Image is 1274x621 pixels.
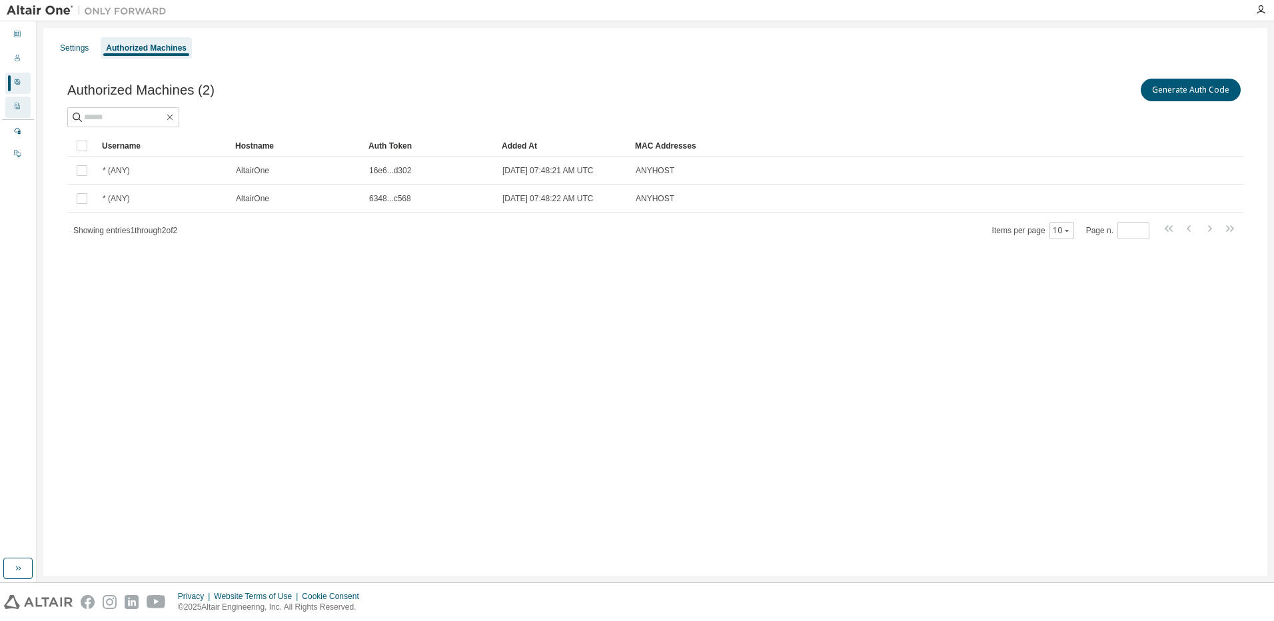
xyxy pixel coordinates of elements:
span: Items per page [992,222,1074,239]
div: Dashboard [5,25,31,46]
img: altair_logo.svg [4,595,73,609]
span: Page n. [1086,222,1149,239]
span: 16e6...d302 [369,165,411,176]
div: Privacy [178,591,214,602]
div: Managed [5,121,31,143]
div: Users [5,49,31,70]
span: Authorized Machines (2) [67,83,215,98]
div: Website Terms of Use [214,591,302,602]
span: ANYHOST [636,165,674,176]
div: On Prem [5,144,31,165]
span: ANYHOST [636,193,674,204]
span: [DATE] 07:48:22 AM UTC [502,193,594,204]
button: Generate Auth Code [1141,79,1241,101]
span: AltairOne [236,165,269,176]
span: Showing entries 1 through 2 of 2 [73,226,177,235]
span: * (ANY) [103,165,130,176]
div: Authorized Machines [106,43,187,53]
img: linkedin.svg [125,595,139,609]
div: Added At [502,135,624,157]
div: MAC Addresses [635,135,1103,157]
div: User Profile [5,73,31,94]
span: * (ANY) [103,193,130,204]
div: Hostname [235,135,358,157]
img: facebook.svg [81,595,95,609]
div: Username [102,135,225,157]
p: © 2025 Altair Engineering, Inc. All Rights Reserved. [178,602,367,613]
div: Auth Token [368,135,491,157]
button: 10 [1053,225,1071,236]
span: 6348...c568 [369,193,411,204]
img: youtube.svg [147,595,166,609]
div: Settings [60,43,89,53]
span: AltairOne [236,193,269,204]
img: instagram.svg [103,595,117,609]
span: [DATE] 07:48:21 AM UTC [502,165,594,176]
div: Cookie Consent [302,591,366,602]
div: Company Profile [5,97,31,118]
img: Altair One [7,4,173,17]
